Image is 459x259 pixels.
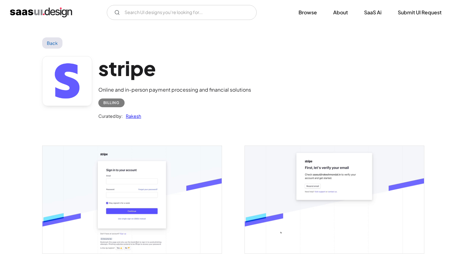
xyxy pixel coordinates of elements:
div: Online and in-person payment processing and financial solutions [98,86,251,94]
a: Submit UI Request [390,6,449,19]
a: SaaS Ai [357,6,389,19]
img: 6629df56bdc74e5f13034ab4_Email%20Verifications.jpg [245,146,424,253]
img: 6629df5686f2cb267eb03ba8_Sign%20In.jpg [42,146,222,253]
a: Back [42,37,62,49]
div: Billing [103,99,120,107]
h1: stripe [98,56,251,80]
a: About [326,6,355,19]
a: open lightbox [245,146,424,253]
form: Email Form [107,5,257,20]
a: Rakesh [123,112,141,120]
div: Curated by: [98,112,123,120]
a: Browse [291,6,324,19]
input: Search UI designs you're looking for... [107,5,257,20]
a: home [10,7,72,17]
a: open lightbox [42,146,222,253]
